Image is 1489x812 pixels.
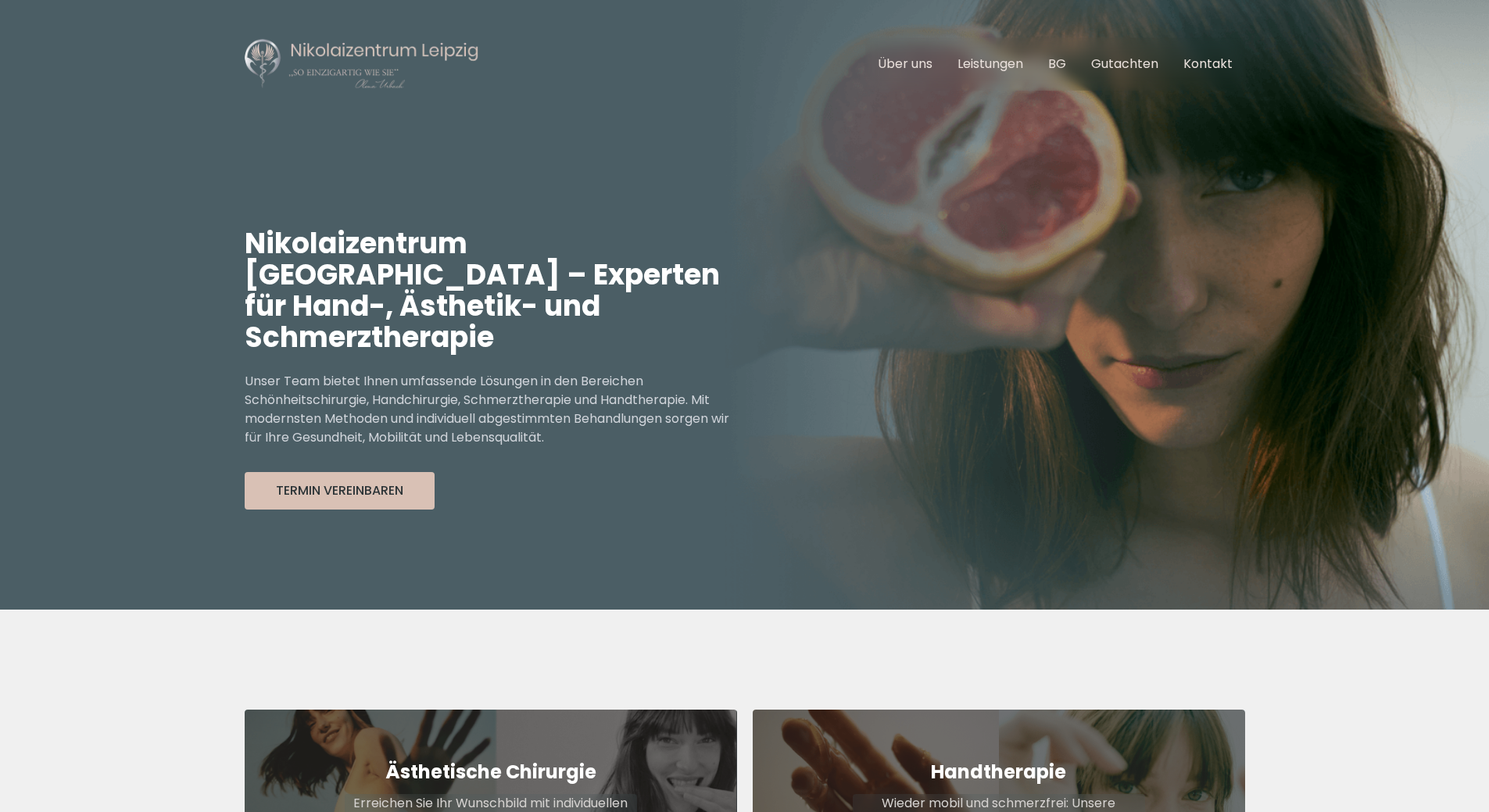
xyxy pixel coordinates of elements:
[245,472,435,510] button: Termin Vereinbaren
[245,228,745,353] h1: Nikolaizentrum [GEOGRAPHIC_DATA] – Experten für Hand-, Ästhetik- und Schmerztherapie
[957,55,1023,73] a: Leistungen
[1048,55,1066,73] a: BG
[931,759,1066,785] strong: Handtherapie
[245,38,479,91] img: Nikolaizentrum Leipzig Logo
[1091,55,1158,73] a: Gutachten
[1183,55,1233,73] a: Kontakt
[878,55,932,73] a: Über uns
[385,759,596,785] strong: Ästhetische Chirurgie
[245,372,745,447] p: Unser Team bietet Ihnen umfassende Lösungen in den Bereichen Schönheitschirurgie, Handchirurgie, ...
